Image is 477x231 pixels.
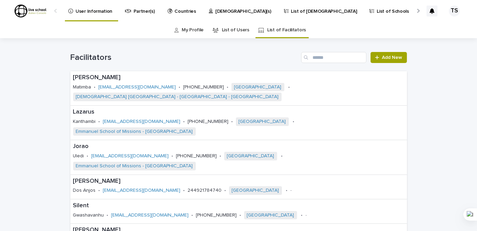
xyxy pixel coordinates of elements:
p: Uledi [73,153,84,159]
p: [PHONE_NUMBER] [196,212,237,218]
p: Silent [73,202,323,210]
p: • [288,84,290,90]
p: Dos Anjos [73,188,96,193]
span: Add New [382,55,402,60]
a: [DEMOGRAPHIC_DATA] [GEOGRAPHIC_DATA] - [GEOGRAPHIC_DATA] - [GEOGRAPHIC_DATA] [76,94,279,100]
p: [PERSON_NAME] [73,74,404,82]
p: • [183,119,185,125]
h1: Facilitators [70,53,299,63]
p: • [183,188,185,193]
p: • [293,119,295,125]
p: • [281,153,283,159]
p: • [172,153,173,159]
a: [EMAIL_ADDRESS][DOMAIN_NAME] [111,213,189,218]
a: Add New [371,52,407,63]
a: [EMAIL_ADDRESS][DOMAIN_NAME] [91,154,169,158]
p: - [306,212,307,218]
p: • [301,212,303,218]
p: [PHONE_NUMBER] [183,84,224,90]
p: • [107,212,109,218]
p: • [225,188,226,193]
p: • [99,188,100,193]
p: Gwashavanhu [73,212,104,218]
a: My Profile [182,22,204,38]
input: Search [301,52,366,63]
p: • [99,119,100,125]
p: • [87,153,89,159]
a: [GEOGRAPHIC_DATA] [239,119,286,125]
p: Lazarus [73,108,404,116]
p: • [179,84,181,90]
p: • [286,188,288,193]
a: [EMAIL_ADDRESS][DOMAIN_NAME] [99,85,176,90]
p: [PHONE_NUMBER] [176,153,217,159]
img: R9sz75l8Qv2hsNfpjweZ [14,4,47,18]
div: TS [449,6,460,17]
p: [PERSON_NAME] [73,178,340,185]
p: Jorao [73,143,404,150]
a: [EMAIL_ADDRESS][DOMAIN_NAME] [103,119,181,124]
p: [PHONE_NUMBER] [188,119,229,125]
a: List of Users [222,22,249,38]
a: SilentGwashavanhu•[EMAIL_ADDRESS][DOMAIN_NAME]•[PHONE_NUMBER]•[GEOGRAPHIC_DATA] •- [70,199,407,224]
p: Matimba [73,84,91,90]
a: JoraoUledi•[EMAIL_ADDRESS][DOMAIN_NAME]•[PHONE_NUMBER]•[GEOGRAPHIC_DATA] •Emmanuel School of Miss... [70,140,407,175]
a: List of Facilitators [267,22,306,38]
p: • [192,212,193,218]
a: Emmanuel School of Missions - [GEOGRAPHIC_DATA] [76,163,193,169]
p: • [94,84,96,90]
a: [PERSON_NAME]Dos Anjos•[EMAIL_ADDRESS][DOMAIN_NAME]•244921784740•[GEOGRAPHIC_DATA] •- [70,175,407,199]
a: [PERSON_NAME]Matimba•[EMAIL_ADDRESS][DOMAIN_NAME]•[PHONE_NUMBER]•[GEOGRAPHIC_DATA] •[DEMOGRAPHIC_... [70,71,407,106]
p: • [220,153,222,159]
p: - [291,188,292,193]
a: [GEOGRAPHIC_DATA] [232,188,279,193]
a: Emmanuel School of Missions - [GEOGRAPHIC_DATA] [76,129,193,135]
p: • [227,84,229,90]
p: Kanthambi [73,119,96,125]
p: • [231,119,233,125]
p: • [240,212,241,218]
a: [GEOGRAPHIC_DATA] [227,153,274,159]
a: [GEOGRAPHIC_DATA] [234,84,282,90]
a: LazarusKanthambi•[EMAIL_ADDRESS][DOMAIN_NAME]•[PHONE_NUMBER]•[GEOGRAPHIC_DATA] •Emmanuel School o... [70,106,407,140]
a: [EMAIL_ADDRESS][DOMAIN_NAME] [103,188,181,193]
p: 244921784740 [188,188,222,193]
a: [GEOGRAPHIC_DATA] [247,212,294,218]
